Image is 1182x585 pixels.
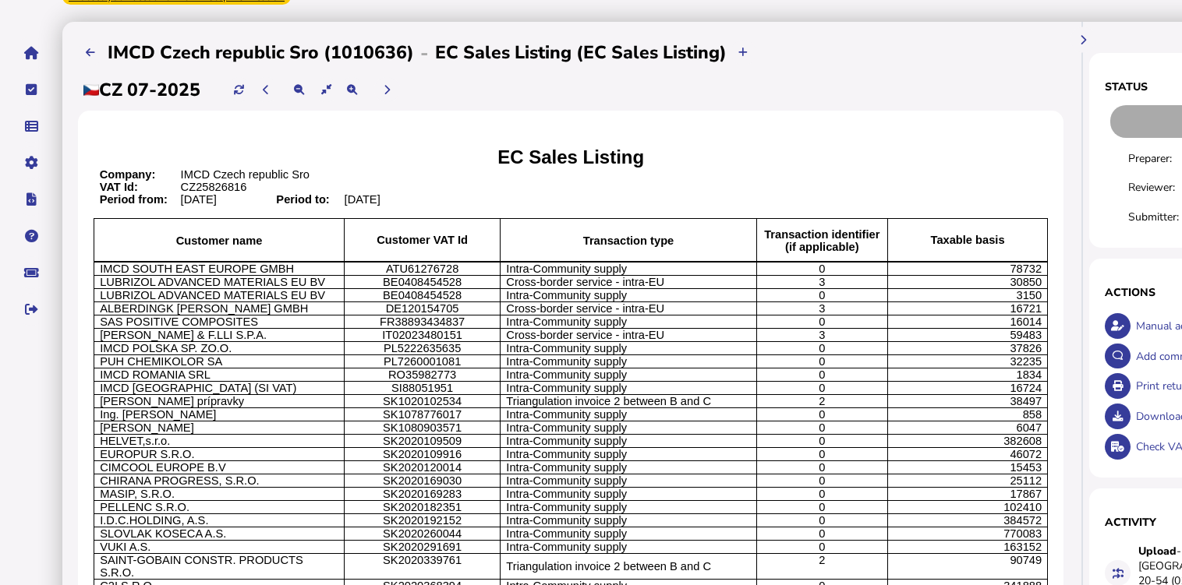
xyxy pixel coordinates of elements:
[382,329,462,341] span: IT02023480151
[100,368,211,381] span: IMCD ROMANIA SRL
[1017,289,1042,301] span: 3150
[414,41,435,65] div: -
[1010,302,1042,315] span: 16721
[83,84,99,96] img: cz.png
[819,408,825,421] span: 0
[506,501,627,513] span: Intra-Community supply
[313,77,339,103] button: Reset the return view
[383,276,462,288] span: BE0408454528
[383,474,462,487] span: SK2020169030
[100,408,216,421] span: Ing. [PERSON_NAME]
[384,342,461,354] span: PL5222635635
[1003,514,1042,527] span: 384572
[1010,315,1042,328] span: 16014
[1010,329,1042,341] span: 59483
[15,110,48,143] button: Data manager
[506,276,664,288] span: Cross-border service - intra-EU
[506,329,664,341] span: Cross-border service - intra-EU
[380,315,465,328] span: FR38893434837
[506,448,627,460] span: Intra-Community supply
[1010,474,1042,487] span: 25112
[384,355,461,368] span: PL7260001081
[583,234,674,247] span: Transaction type
[1003,527,1042,540] span: 770083
[100,448,194,460] span: EUROPUR S.R.O.
[1010,276,1042,288] span: 30850
[819,448,825,460] span: 0
[15,183,48,216] button: Developer hub links
[100,554,303,579] span: SAINT-GOBAIN CONSTR. PRODUCTS S.R.O.
[1113,568,1124,579] i: Data for this filing changed
[497,146,644,167] span: EC Sales Listing
[819,382,825,394] span: 0
[1003,435,1042,447] span: 382608
[276,193,329,206] b: Period to:
[819,501,825,513] span: 0
[819,541,825,553] span: 0
[383,501,462,513] span: SK2020182351
[1105,404,1131,429] button: Download return
[100,193,168,206] b: Period from:
[506,421,627,434] span: Intra-Community supply
[181,181,247,193] span: CZ25826816
[15,256,48,289] button: Raise a support ticket
[506,382,627,394] span: Intra-Community supply
[506,488,627,500] span: Intra-Community supply
[377,234,468,246] b: Customer VAT Id
[383,514,462,527] span: SK2020192152
[1071,26,1096,52] button: Hide
[1105,313,1131,339] button: Make an adjustment to this return.
[506,435,627,447] span: Intra-Community supply
[819,289,825,301] span: 0
[1010,263,1042,275] span: 78732
[100,395,244,407] span: [PERSON_NAME] prípravky
[108,41,414,65] h2: IMCD Czech republic Sro (1010636)
[100,342,232,354] span: IMCD POLSKA SP. ZO.O.
[1023,408,1042,421] span: 858
[345,193,380,206] span: [DATE]
[383,435,462,447] span: SK2020109509
[819,421,825,434] span: 0
[819,276,825,288] span: 3
[819,368,825,381] span: 0
[100,461,226,474] span: CIMCOOL EUROPE B.V
[506,368,627,381] span: Intra-Community supply
[506,302,664,315] span: Cross-border service - intra-EU
[100,474,259,487] span: CHIRANA PROGRESS, S.R.O.
[383,448,462,460] span: SK2020109916
[100,329,267,341] span: [PERSON_NAME] & F.LLI S.P.A.
[383,541,462,553] span: SK2020291691
[100,382,296,394] span: IMCD [GEOGRAPHIC_DATA] (SI VAT)
[506,541,627,553] span: Intra-Community supply
[15,73,48,106] button: Tasks
[100,435,170,447] span: HELVET,s.r.o.
[819,395,825,407] span: 2
[383,461,462,474] span: SK2020120014
[506,342,627,354] span: Intra-Community supply
[100,541,150,553] span: VUKI A.S.
[506,355,627,368] span: Intra-Community supply
[506,395,711,407] span: Triangulation invoice 2 between B and C
[100,421,194,434] span: [PERSON_NAME]
[226,77,252,103] button: Refresh data for current period
[506,289,627,301] span: Intra-Community supply
[819,315,825,328] span: 0
[819,435,825,447] span: 0
[1138,544,1177,559] strong: Upload
[1003,541,1042,553] span: 163152
[100,302,308,315] span: ALBERDINGK [PERSON_NAME] GMBH
[1017,421,1042,434] span: 6047
[391,382,453,394] span: SI88051951
[25,126,38,127] i: Data manager
[1003,501,1042,513] span: 102410
[506,514,627,527] span: Intra-Community supply
[383,289,462,301] span: BE0408454528
[1010,448,1042,460] span: 46072
[383,488,462,500] span: SK2020169283
[15,146,48,179] button: Manage settings
[1010,342,1042,354] span: 37826
[1105,344,1131,369] button: Make a comment in the activity log.
[100,488,175,500] span: MASIP, S.R.O.
[764,228,879,253] b: Transaction identifier (if applicable)
[100,315,258,328] span: SAS POSITIVE COMPOSITES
